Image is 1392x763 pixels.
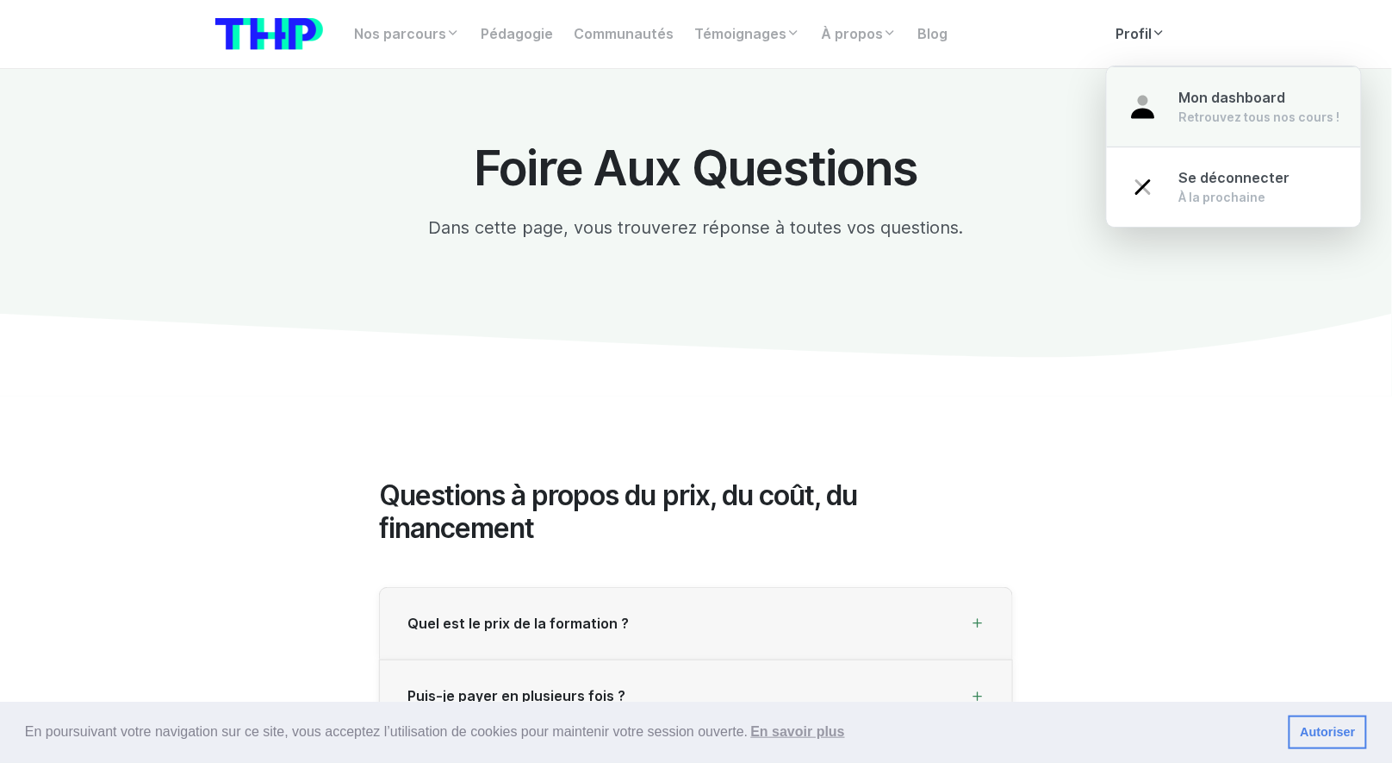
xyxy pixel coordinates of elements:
span: Se déconnecter [1179,170,1290,186]
a: Mon dashboard Retrouvez tous nos cours ! [1107,66,1361,147]
div: Retrouvez tous nos cours ! [1179,109,1340,126]
span: En poursuivant votre navigation sur ce site, vous acceptez l’utilisation de cookies pour mainteni... [25,719,1275,745]
a: learn more about cookies [748,719,848,745]
div: À la prochaine [1179,189,1290,206]
a: Blog [907,17,958,52]
a: Témoignages [684,17,811,52]
span: Mon dashboard [1179,90,1286,106]
a: Se déconnecter À la prochaine [1107,147,1361,227]
a: Pédagogie [470,17,563,52]
p: Dans cette page, vous trouverez réponse à toutes vos questions. [379,215,1013,241]
a: dismiss cookie message [1289,716,1367,750]
h2: Questions à propos du prix, du coût, du financement [379,479,1013,546]
a: Profil [1106,17,1177,52]
span: Quel est le prix de la formation ? [407,616,629,632]
span: Puis-je payer en plusieurs fois ? [407,688,625,704]
img: logo [215,18,323,50]
img: user-39a31b0fda3f6d0d9998f93cd6357590.svg [1128,91,1159,122]
img: close-bfa29482b68dc59ac4d1754714631d55.svg [1128,172,1159,203]
h1: Foire Aux Questions [379,141,1013,195]
a: À propos [811,17,907,52]
a: Communautés [563,17,684,52]
a: Nos parcours [344,17,470,52]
